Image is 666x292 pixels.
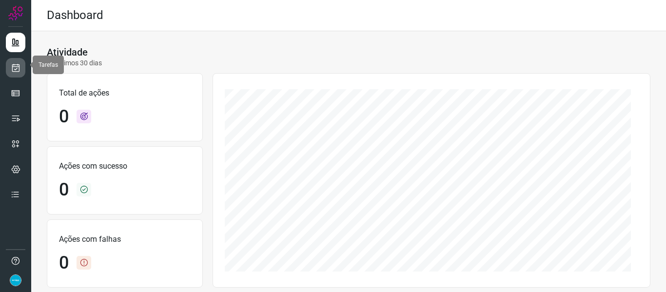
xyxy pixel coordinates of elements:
[47,8,103,22] h2: Dashboard
[59,253,69,273] h1: 0
[59,234,191,245] p: Ações com falhas
[47,58,102,68] p: Últimos 30 dias
[59,87,191,99] p: Total de ações
[39,61,58,68] span: Tarefas
[59,160,191,172] p: Ações com sucesso
[8,6,23,20] img: Logo
[59,106,69,127] h1: 0
[10,274,21,286] img: 86fc21c22a90fb4bae6cb495ded7e8f6.png
[47,46,88,58] h3: Atividade
[59,179,69,200] h1: 0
